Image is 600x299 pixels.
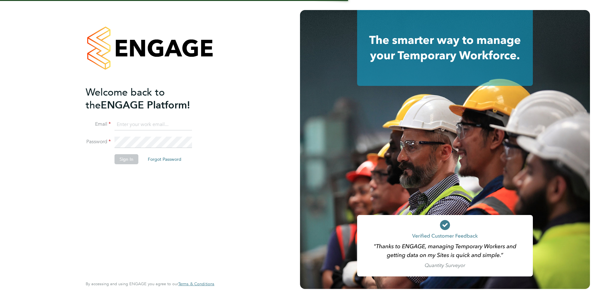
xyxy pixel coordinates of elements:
h2: ENGAGE Platform! [86,86,208,112]
a: Terms & Conditions [178,281,214,286]
label: Password [86,139,111,145]
button: Sign In [115,154,138,164]
span: Terms & Conditions [178,281,214,286]
span: Welcome back to the [86,86,165,111]
button: Forgot Password [143,154,186,164]
input: Enter your work email... [115,119,192,130]
span: By accessing and using ENGAGE you agree to our [86,281,214,286]
label: Email [86,121,111,128]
